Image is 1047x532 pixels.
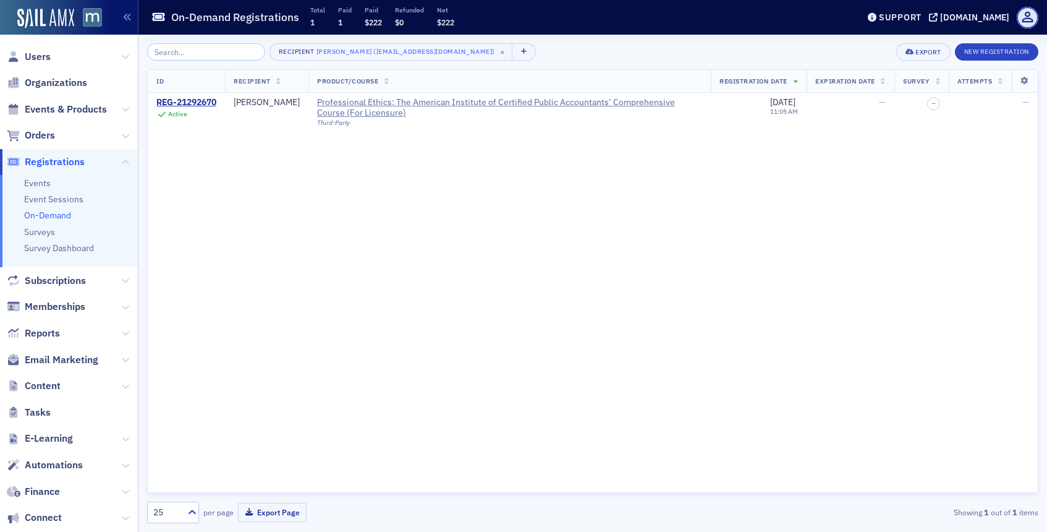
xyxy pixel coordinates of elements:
[940,12,1009,23] div: [DOMAIN_NAME]
[168,110,187,118] div: Active
[437,17,454,27] span: $222
[395,6,424,14] p: Refunded
[955,43,1038,61] button: New Registration
[7,485,60,499] a: Finance
[45,277,237,316] div: I appreciate you good man as always! I will keep that in mind moving forward!
[78,405,88,415] button: Start recording
[8,5,32,28] button: go back
[25,511,62,525] span: Connect
[39,405,49,415] button: Emoji picker
[1017,7,1038,28] span: Profile
[982,507,991,518] strong: 1
[24,242,94,254] a: Survey Dashboard
[879,97,886,108] span: —
[20,187,193,260] div: On an order every time the order items are saved it recalculates the price, even if nothing was c...
[903,77,930,85] span: Survey
[1022,97,1029,108] span: —
[17,9,74,28] img: SailAMX
[955,45,1038,56] a: New Registration
[7,432,73,445] a: E-Learning
[10,326,203,365] div: Glad to help, that was a weird one. Have a good one![PERSON_NAME] • 19h ago
[932,100,936,107] span: –
[437,6,454,14] p: Net
[25,458,83,472] span: Automations
[10,179,203,267] div: On an order every time the order items are saved it recalculates the price, even if nothing was c...
[7,76,87,90] a: Organizations
[156,97,216,108] a: REG-21292670
[317,77,378,85] span: Product/Course
[11,379,237,400] textarea: Message…
[25,129,55,142] span: Orders
[269,43,513,61] button: Recipient[PERSON_NAME] ([EMAIL_ADDRESS][DOMAIN_NAME])×
[45,118,237,169] div: I just spoke with [PERSON_NAME] and they were no changes or updates to the order.
[770,107,798,116] time: 11:05 AM
[25,327,60,340] span: Reports
[815,77,875,85] span: Expiration Date
[338,6,352,14] p: Paid
[60,15,154,28] p: The team can also help
[915,49,941,56] div: Export
[316,46,495,58] div: [PERSON_NAME] ([EMAIL_ADDRESS][DOMAIN_NAME])
[153,506,180,519] div: 25
[7,50,51,64] a: Users
[24,226,55,238] a: Surveys
[193,5,217,28] button: Home
[19,405,29,415] button: Upload attachment
[20,367,122,375] div: [PERSON_NAME] • 19h ago
[7,458,83,472] a: Automations
[59,405,69,415] button: Gif picker
[365,6,382,14] p: Paid
[7,327,60,340] a: Reports
[10,277,237,326] div: Justin says…
[25,379,61,393] span: Content
[54,126,227,162] div: I just spoke with [PERSON_NAME] and they were no changes or updates to the order.
[74,8,102,29] a: View Homepage
[719,77,787,85] span: Registration Date
[83,8,102,27] img: SailAMX
[25,103,107,116] span: Events & Products
[750,507,1038,518] div: Showing out of items
[217,5,239,27] div: Close
[203,507,234,518] label: per page
[60,6,104,15] h1: Operator
[7,103,107,116] a: Events & Products
[25,432,73,445] span: E-Learning
[234,97,300,108] a: [PERSON_NAME]
[10,179,237,277] div: Aidan says…
[279,48,315,56] div: Recipient
[238,503,307,522] button: Export Page
[20,333,193,358] div: Glad to help, that was a weird one. Have a good one!
[10,326,237,387] div: Aidan says…
[212,400,232,420] button: Send a message…
[1011,507,1019,518] strong: 1
[24,210,71,221] a: On-Demand
[7,406,51,419] a: Tasks
[7,129,55,142] a: Orders
[25,485,60,499] span: Finance
[338,17,342,27] span: 1
[25,274,86,288] span: Subscriptions
[156,77,164,85] span: ID
[310,6,325,14] p: Total
[7,353,98,367] a: Email Marketing
[24,194,83,205] a: Event Sessions
[365,17,382,27] span: $222
[7,379,61,393] a: Content
[24,178,51,189] a: Events
[317,97,702,119] a: Professional Ethics: The American Institute of Certified Public Accountants’ Comprehensive Course...
[395,17,404,27] span: $0
[7,511,62,525] a: Connect
[171,10,299,25] h1: On-Demand Registrations
[35,7,55,27] img: Profile image for Operator
[147,43,265,61] input: Search…
[957,77,992,85] span: Attempts
[770,97,795,108] span: [DATE]
[896,43,950,61] button: Export
[497,46,508,58] span: ×
[25,50,51,64] span: Users
[54,285,227,309] div: I appreciate you good man as always! I will keep that in mind moving forward!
